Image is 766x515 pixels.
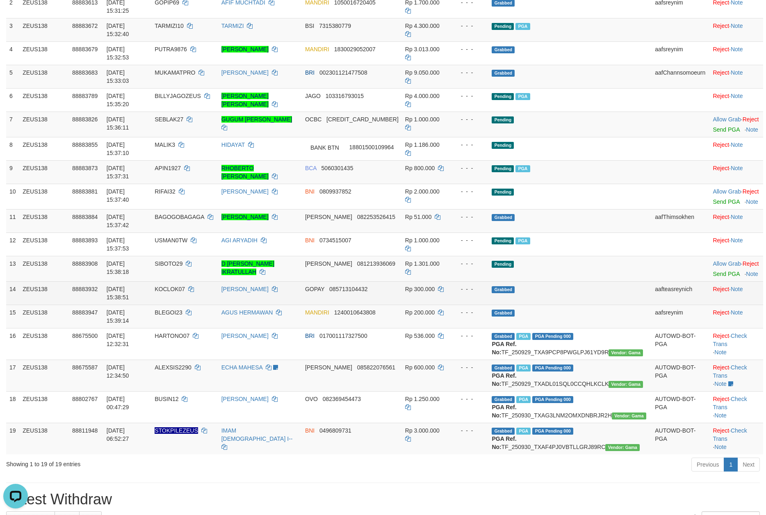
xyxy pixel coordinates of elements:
[714,381,727,387] a: Note
[319,23,351,29] span: Copy 7315380779 to clipboard
[713,93,729,99] a: Reject
[743,260,759,267] a: Reject
[19,256,69,281] td: ZEUS138
[107,286,129,301] span: [DATE] 15:38:51
[107,69,129,84] span: [DATE] 15:33:03
[516,365,531,371] span: Marked by aafpengsreynich
[6,423,19,454] td: 19
[405,333,435,339] span: Rp 536.000
[405,69,440,76] span: Rp 9.050.000
[713,69,729,76] a: Reject
[492,261,514,268] span: Pending
[6,41,19,65] td: 4
[709,360,763,391] td: · ·
[713,237,729,244] a: Reject
[155,141,175,148] span: MALIK3
[713,260,742,267] span: ·
[709,232,763,256] td: ·
[731,165,743,171] a: Note
[454,92,485,100] div: - - -
[405,214,432,220] span: Rp 51.000
[72,69,98,76] span: 88883683
[405,309,435,316] span: Rp 200.000
[19,281,69,305] td: ZEUS138
[155,188,176,195] span: RIFAI32
[6,160,19,184] td: 9
[19,65,69,88] td: ZEUS138
[305,214,352,220] span: [PERSON_NAME]
[6,88,19,112] td: 6
[405,93,440,99] span: Rp 4.000.000
[221,188,269,195] a: [PERSON_NAME]
[6,391,19,423] td: 18
[713,286,729,292] a: Reject
[609,381,643,388] span: Vendor URL: https://trx31.1velocity.biz
[709,256,763,281] td: ·
[492,396,515,403] span: Grabbed
[72,396,98,402] span: 88802767
[731,69,743,76] a: Note
[713,23,729,29] a: Reject
[454,332,485,340] div: - - -
[6,209,19,232] td: 11
[107,427,129,442] span: [DATE] 06:52:27
[107,309,129,324] span: [DATE] 15:39:14
[713,396,747,410] a: Check Trans
[72,333,98,339] span: 88675500
[107,165,129,180] span: [DATE] 15:37:31
[713,396,729,402] a: Reject
[72,214,98,220] span: 88883884
[72,165,98,171] span: 88883873
[221,309,273,316] a: AGUS HERMAWAN
[329,286,367,292] span: Copy 085713104432 to clipboard
[19,137,69,160] td: ZEUS138
[709,391,763,423] td: · ·
[515,237,530,244] span: Marked by aafpengsreynich
[713,46,729,52] a: Reject
[709,41,763,65] td: ·
[709,423,763,454] td: · ·
[72,188,98,195] span: 88883881
[155,69,195,76] span: MUKAMATPRO
[405,427,440,434] span: Rp 3.000.000
[492,341,516,355] b: PGA Ref. No:
[305,427,315,434] span: BNI
[221,214,269,220] a: [PERSON_NAME]
[19,18,69,41] td: ZEUS138
[713,271,739,277] a: Send PGA
[155,165,181,171] span: APIN1927
[609,349,643,356] span: Vendor URL: https://trx31.1velocity.biz
[405,141,440,148] span: Rp 1.186.000
[713,126,739,133] a: Send PGA
[72,116,98,123] span: 88883826
[492,333,515,340] span: Grabbed
[714,444,727,450] a: Note
[709,160,763,184] td: ·
[454,164,485,172] div: - - -
[454,363,485,371] div: - - -
[405,46,440,52] span: Rp 3.013.000
[6,184,19,209] td: 10
[19,112,69,137] td: ZEUS138
[731,93,743,99] a: Note
[454,141,485,149] div: - - -
[454,236,485,244] div: - - -
[107,46,129,61] span: [DATE] 15:32:53
[305,141,344,155] span: BANK BTN
[454,187,485,196] div: - - -
[713,364,729,371] a: Reject
[326,93,364,99] span: Copy 103316793015 to clipboard
[155,427,198,434] span: Nama rekening ada tanda titik/strip, harap diedit
[72,260,98,267] span: 88883908
[713,309,729,316] a: Reject
[405,286,435,292] span: Rp 300.000
[488,391,652,423] td: TF_250930_TXAG3LNM2OMXDNBRJR2H
[405,364,435,371] span: Rp 600.000
[221,333,269,339] a: [PERSON_NAME]
[221,427,293,442] a: IMAM [DEMOGRAPHIC_DATA] I--
[72,237,98,244] span: 88883893
[221,165,269,180] a: RHOBERTO [PERSON_NAME]
[731,237,743,244] a: Note
[107,116,129,131] span: [DATE] 15:36:11
[652,281,709,305] td: aafteasreynich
